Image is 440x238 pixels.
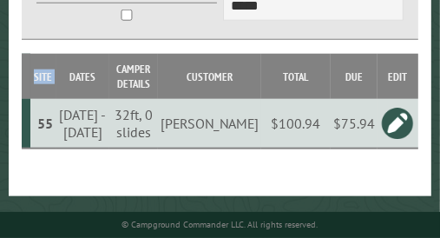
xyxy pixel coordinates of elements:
[59,106,107,141] div: [DATE] - [DATE]
[122,219,319,230] small: © Campground Commander LLC. All rights reserved.
[37,115,53,132] div: 55
[109,54,157,99] th: Camper Details
[378,54,417,99] th: Edit
[158,54,261,99] th: Customer
[261,99,331,149] td: $100.94
[158,99,261,149] td: [PERSON_NAME]
[331,54,378,99] th: Due
[261,54,331,99] th: Total
[30,54,56,99] th: Site
[56,54,110,99] th: Dates
[109,99,157,149] td: 32ft, 0 slides
[331,99,378,149] td: $75.94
